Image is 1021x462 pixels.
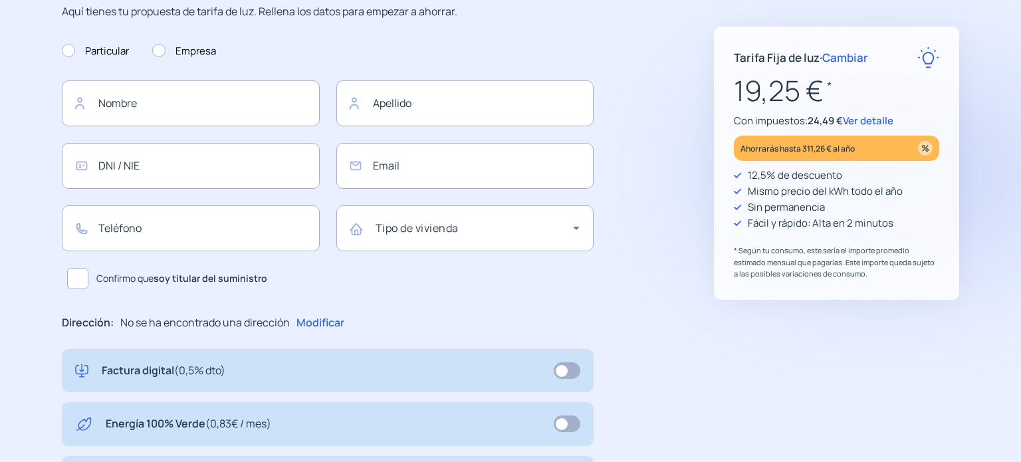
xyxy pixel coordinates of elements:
[748,183,903,199] p: Mismo precio del kWh todo el año
[296,314,344,332] p: Modificar
[75,362,88,380] img: digital-invoice.svg
[174,363,225,378] span: (0,5% dto)
[734,245,939,280] p: * Según tu consumo, este sería el importe promedio estimado mensual que pagarías. Este importe qu...
[843,114,893,128] span: Ver detalle
[748,199,825,215] p: Sin permanencia
[376,221,459,235] mat-label: Tipo de vivienda
[918,141,933,156] img: percentage_icon.svg
[152,43,216,59] label: Empresa
[822,50,868,65] span: Cambiar
[205,416,271,431] span: (0,83€ / mes)
[748,168,842,183] p: 12,5% de descuento
[734,68,939,113] p: 19,25 €
[62,314,114,332] p: Dirección:
[154,272,267,285] b: soy titular del suministro
[734,113,939,129] p: Con impuestos:
[62,43,129,59] label: Particular
[734,49,868,66] p: Tarifa Fija de luz ·
[748,215,893,231] p: Fácil y rápido: Alta en 2 minutos
[62,3,594,21] p: Aquí tienes tu propuesta de tarifa de luz. Rellena los datos para empezar a ahorrar.
[808,114,843,128] span: 24,49 €
[917,47,939,68] img: rate-E.svg
[120,314,290,332] p: No se ha encontrado una dirección
[102,362,225,380] p: Factura digital
[106,415,271,433] p: Energía 100% Verde
[740,141,855,156] p: Ahorrarás hasta 311,26 € al año
[75,415,92,433] img: energy-green.svg
[96,271,267,286] span: Confirmo que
